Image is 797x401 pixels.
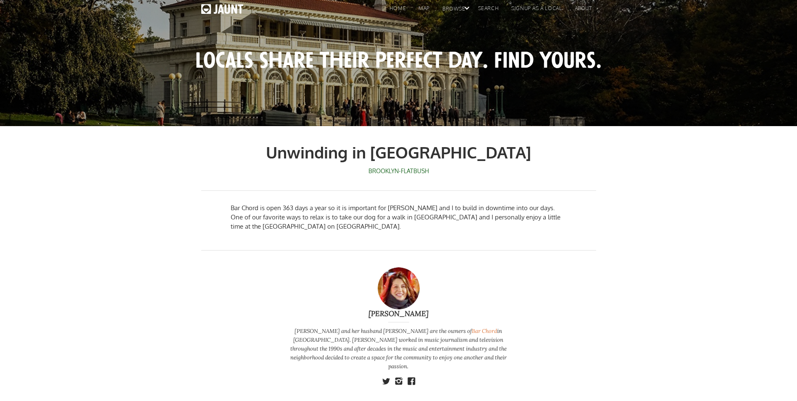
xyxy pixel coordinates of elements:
[503,4,566,17] a: signup as a local
[381,4,470,17] div: homemapbrowse
[260,309,537,318] a: [PERSON_NAME]
[410,4,434,17] a: map
[378,267,420,309] img: Christy Sheehan
[470,4,503,17] a: search
[472,327,497,335] a: Bar Chord
[201,4,243,18] a: home
[434,5,470,17] div: browse
[366,164,431,178] a: Brooklyn-Flatbush
[201,4,243,14] img: Jaunt logo
[231,203,566,231] p: Bar Chord is open 363 days a year so it is important for [PERSON_NAME] and I to build in downtime...
[566,4,596,17] a: About
[288,327,509,371] p: [PERSON_NAME] and her husband [PERSON_NAME] are the owners of in [GEOGRAPHIC_DATA]. [PERSON_NAME]...
[381,4,410,17] a: home
[201,143,596,161] h1: Unwinding in [GEOGRAPHIC_DATA]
